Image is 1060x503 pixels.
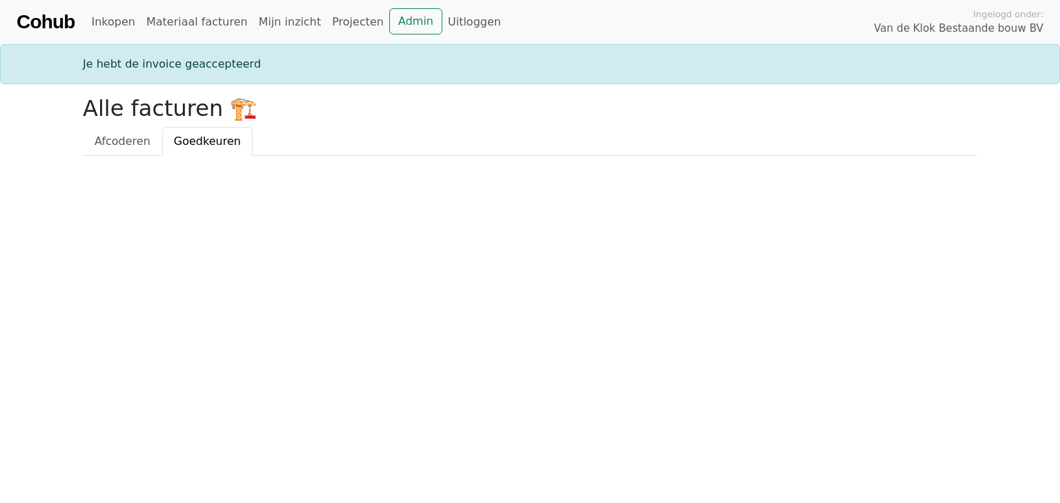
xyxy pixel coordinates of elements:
a: Inkopen [86,8,140,36]
span: Goedkeuren [174,135,241,148]
a: Goedkeuren [162,127,253,156]
a: Admin [389,8,442,34]
span: Van de Klok Bestaande bouw BV [874,21,1043,37]
a: Afcoderen [83,127,162,156]
a: Uitloggen [442,8,507,36]
span: Ingelogd onder: [973,8,1043,21]
a: Materiaal facturen [141,8,253,36]
span: Afcoderen [95,135,150,148]
div: Je hebt de invoice geaccepteerd [75,56,985,72]
a: Cohub [17,6,75,39]
h2: Alle facturen 🏗️ [83,95,977,121]
a: Projecten [326,8,389,36]
a: Mijn inzicht [253,8,327,36]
